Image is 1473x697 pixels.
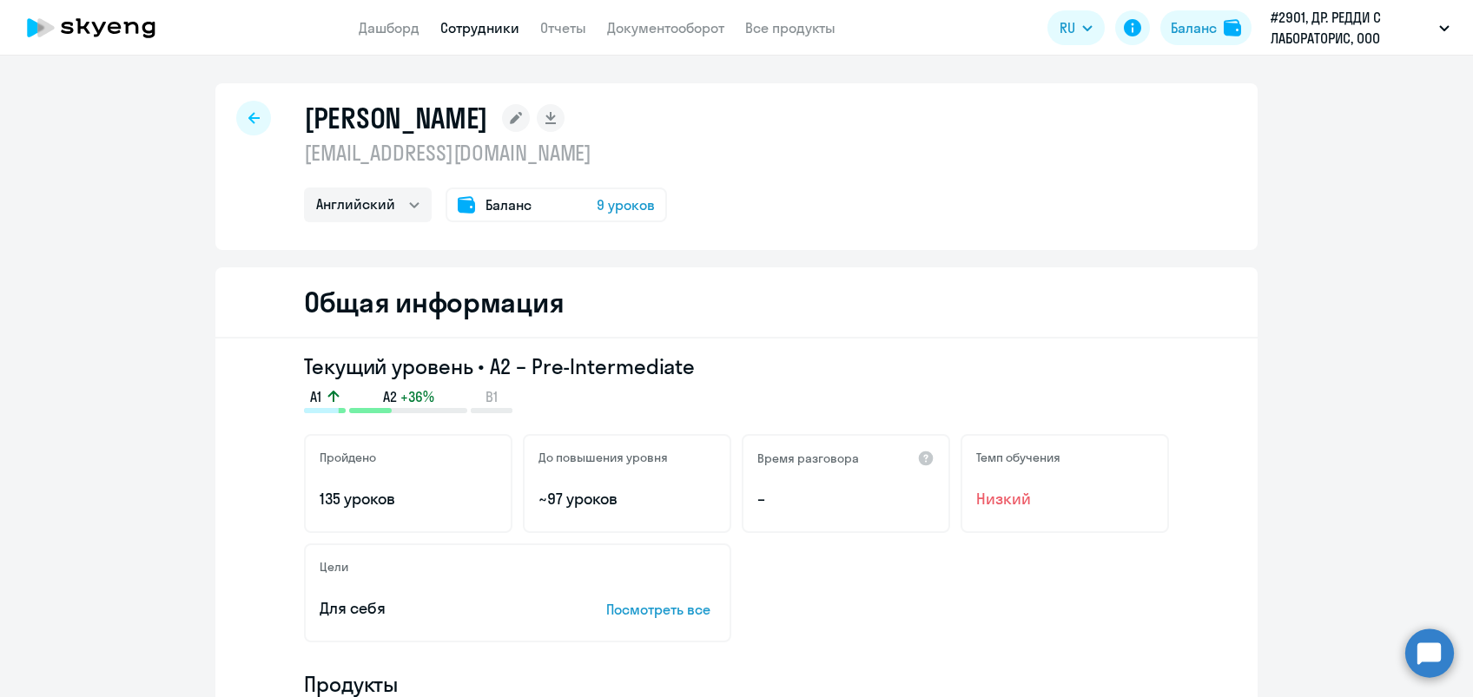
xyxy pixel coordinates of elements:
span: RU [1060,17,1075,38]
a: Сотрудники [440,19,519,36]
a: Дашборд [359,19,419,36]
p: Для себя [320,597,552,620]
span: 9 уроков [597,194,655,215]
h5: Пройдено [320,450,376,465]
span: Низкий [976,488,1153,510]
img: balance [1224,19,1241,36]
p: – [757,488,935,510]
h3: Текущий уровень • A2 – Pre-Intermediate [304,352,1169,380]
a: Документооборот [607,19,724,36]
span: A2 [383,387,397,406]
h5: До повышения уровня [538,450,668,465]
div: Баланс [1171,17,1217,38]
span: B1 [485,387,498,406]
p: [EMAIL_ADDRESS][DOMAIN_NAME] [304,139,667,167]
p: #2901, ДР. РЕДДИ С ЛАБОРАТОРИС, ООО [1271,7,1432,49]
a: Все продукты [745,19,836,36]
h1: [PERSON_NAME] [304,101,488,135]
h2: Общая информация [304,285,564,319]
span: Баланс [485,194,532,215]
p: ~97 уроков [538,488,716,510]
h5: Темп обучения [976,450,1060,465]
span: A1 [310,387,321,406]
p: 135 уроков [320,488,497,510]
button: RU [1047,10,1105,45]
button: Балансbalance [1160,10,1252,45]
h5: Цели [320,559,348,575]
h5: Время разговора [757,450,859,466]
a: Отчеты [540,19,586,36]
button: #2901, ДР. РЕДДИ С ЛАБОРАТОРИС, ООО [1262,7,1458,49]
span: +36% [400,387,434,406]
p: Посмотреть все [606,599,716,620]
